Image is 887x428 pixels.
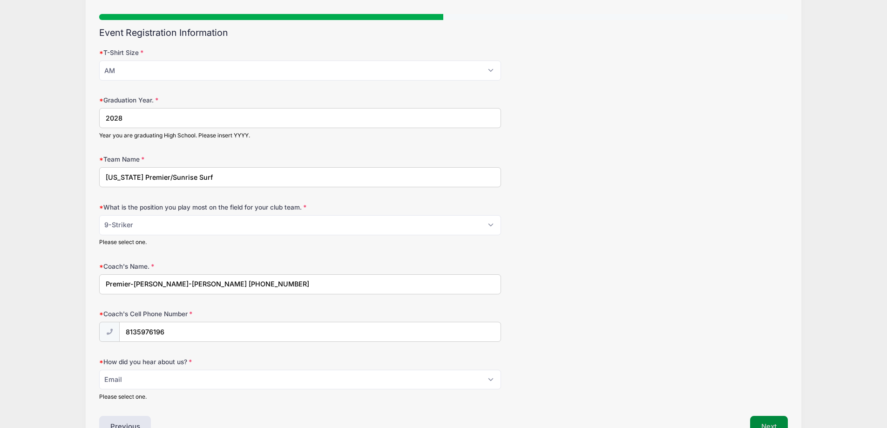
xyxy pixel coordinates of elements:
[99,262,329,271] label: Coach's Name.
[99,48,329,57] label: T-Shirt Size
[119,322,501,342] input: (xxx) xxx-xxxx
[99,27,788,38] h2: Event Registration Information
[99,357,329,367] label: How did you hear about us?
[99,203,329,212] label: What is the position you play most on the field for your club team.
[99,131,501,140] div: Year you are graduating High School. Please insert YYYY.
[99,155,329,164] label: Team Name
[99,95,329,105] label: Graduation Year.
[99,309,329,319] label: Coach's Cell Phone Number
[99,238,501,246] div: Please select one.
[99,393,501,401] div: Please select one.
